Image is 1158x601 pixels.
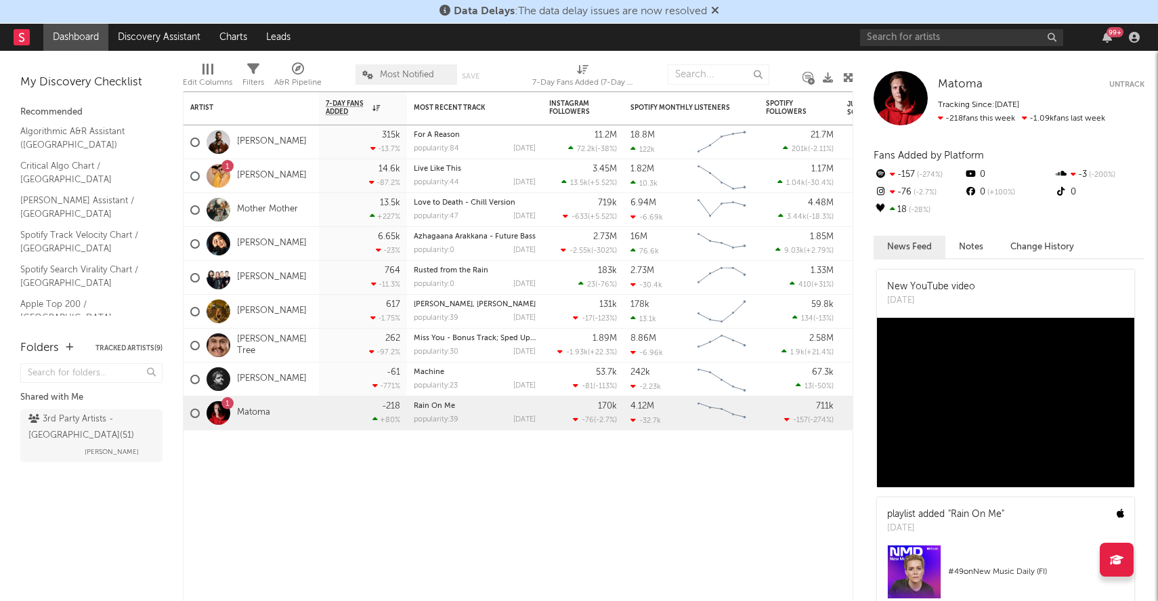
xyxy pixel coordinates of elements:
[513,247,536,254] div: [DATE]
[887,507,1004,522] div: playlist added
[887,280,975,294] div: New YouTube video
[598,199,617,207] div: 719k
[380,70,434,79] span: Most Notified
[414,416,458,423] div: popularity: 39
[570,247,591,255] span: -2.55k
[630,104,732,112] div: Spotify Monthly Listeners
[414,145,459,152] div: popularity: 84
[985,189,1015,196] span: +100 %
[691,396,752,430] svg: Chart title
[784,247,804,255] span: 9.03k
[587,281,595,289] span: 23
[43,24,108,51] a: Dashboard
[237,170,307,182] a: [PERSON_NAME]
[20,409,163,462] a: 3rd Party Artists - [GEOGRAPHIC_DATA](51)[PERSON_NAME]
[860,29,1063,46] input: Search for artists
[630,281,662,289] div: -30.4k
[532,75,634,91] div: 7-Day Fans Added (7-Day Fans Added)
[1102,32,1112,43] button: 99+
[691,125,752,159] svg: Chart title
[630,300,649,309] div: 178k
[414,104,515,112] div: Most Recent Track
[778,212,834,221] div: ( )
[568,144,617,153] div: ( )
[1054,184,1144,201] div: 0
[376,246,400,255] div: -23 %
[242,58,264,97] div: Filters
[369,348,400,356] div: -97.2 %
[810,417,832,424] span: -274 %
[414,267,488,274] a: Rusted from the Rain
[595,131,617,140] div: 11.2M
[691,159,752,193] svg: Chart title
[210,24,257,51] a: Charts
[847,337,901,354] div: 43.7
[20,159,149,186] a: Critical Algo Chart / [GEOGRAPHIC_DATA]
[593,165,617,173] div: 3.45M
[20,228,149,255] a: Spotify Track Velocity Chart / [GEOGRAPHIC_DATA]
[385,266,400,275] div: 764
[369,178,400,187] div: -87.2 %
[513,145,536,152] div: [DATE]
[561,178,617,187] div: ( )
[945,236,997,258] button: Notes
[274,58,322,97] div: A&R Pipeline
[414,199,536,207] div: Love to Death - Chill Version
[874,184,964,201] div: -76
[792,146,808,153] span: 201k
[964,184,1054,201] div: 0
[382,402,400,411] div: -218
[454,6,707,17] span: : The data delay issues are now resolved
[20,363,163,383] input: Search for folders...
[563,212,617,221] div: ( )
[630,416,661,425] div: -32.7k
[790,280,834,289] div: ( )
[378,232,400,241] div: 6.65k
[810,232,834,241] div: 1.85M
[414,369,536,376] div: Machine
[513,213,536,220] div: [DATE]
[766,100,813,116] div: Spotify Followers
[847,405,901,421] div: 22.1
[938,78,983,91] a: Matoma
[414,301,536,308] div: Jessica, Jezebel
[237,407,270,419] a: Matoma
[414,301,536,308] a: [PERSON_NAME], [PERSON_NAME]
[811,300,834,309] div: 59.8k
[691,261,752,295] svg: Chart title
[385,334,400,343] div: 262
[549,100,597,116] div: Instagram Followers
[566,349,588,356] span: -1.93k
[781,348,834,356] div: ( )
[691,193,752,227] svg: Chart title
[792,314,834,323] div: ( )
[414,233,536,241] div: Azhagaana Arakkana - Future Bass
[561,246,617,255] div: ( )
[775,246,834,255] div: ( )
[810,146,832,153] span: -2.11 %
[237,136,307,148] a: [PERSON_NAME]
[237,373,307,385] a: [PERSON_NAME]
[668,64,769,85] input: Search...
[20,124,149,152] a: Algorithmic A&R Assistant ([GEOGRAPHIC_DATA])
[874,201,964,219] div: 18
[815,315,832,323] span: -13 %
[805,383,812,390] span: 13
[557,348,617,356] div: ( )
[380,199,400,207] div: 13.5k
[372,381,400,390] div: -771 %
[572,213,588,221] span: -633
[414,267,536,274] div: Rusted from the Rain
[414,348,458,356] div: popularity: 30
[414,369,444,376] a: Machine
[371,280,400,289] div: -11.3 %
[598,266,617,275] div: 183k
[790,349,805,356] span: 1.9k
[414,179,459,186] div: popularity: 44
[582,315,593,323] span: -17
[183,58,232,97] div: Edit Columns
[777,178,834,187] div: ( )
[593,232,617,241] div: 2.73M
[577,146,595,153] span: 72.2k
[183,75,232,91] div: Edit Columns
